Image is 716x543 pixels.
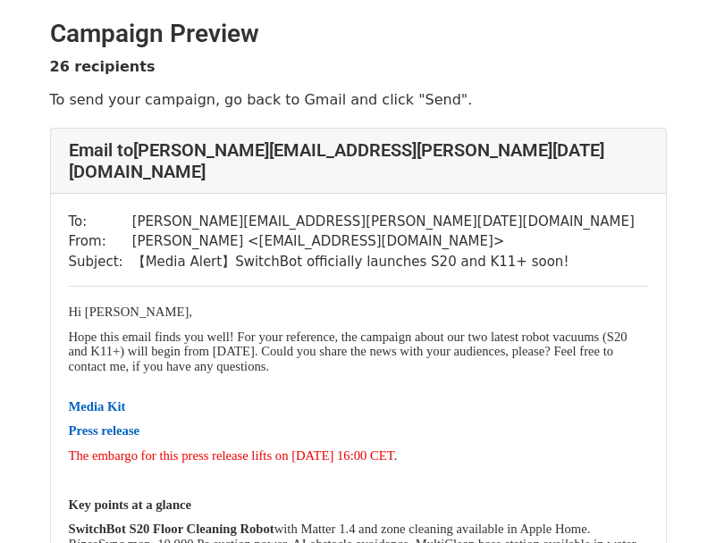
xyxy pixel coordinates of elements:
[132,252,635,272] td: 【Media Alert】SwitchBot officially launches S20 and K11+ soon!
[189,305,192,319] span: ,
[69,448,394,463] span: The embargo for this press release lifts on [DATE] 16:00 CET
[132,231,635,252] td: [PERSON_NAME] < [EMAIL_ADDRESS][DOMAIN_NAME] >
[69,330,628,374] span: Hope this email finds you well! For your reference, the campaign about our two latest robot vacuu...
[50,90,667,109] p: To send your campaign, go back to Gmail and click "Send".
[69,139,648,182] h4: Email to [PERSON_NAME][EMAIL_ADDRESS][PERSON_NAME][DATE][DOMAIN_NAME]
[69,497,192,512] span: Key points at a glance
[69,522,274,536] span: SwitchBot S20 Floor Cleaning Robot
[50,19,667,49] h2: Campaign Preview
[69,212,132,232] td: To:
[132,212,635,232] td: [PERSON_NAME][EMAIL_ADDRESS][PERSON_NAME][DATE][DOMAIN_NAME]
[69,231,132,252] td: From:
[394,448,398,463] span: .
[69,423,140,438] a: Press release
[69,252,132,272] td: Subject:
[69,305,190,319] span: Hi [PERSON_NAME]
[50,58,156,75] strong: 26 recipients
[69,399,126,414] a: Media Kit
